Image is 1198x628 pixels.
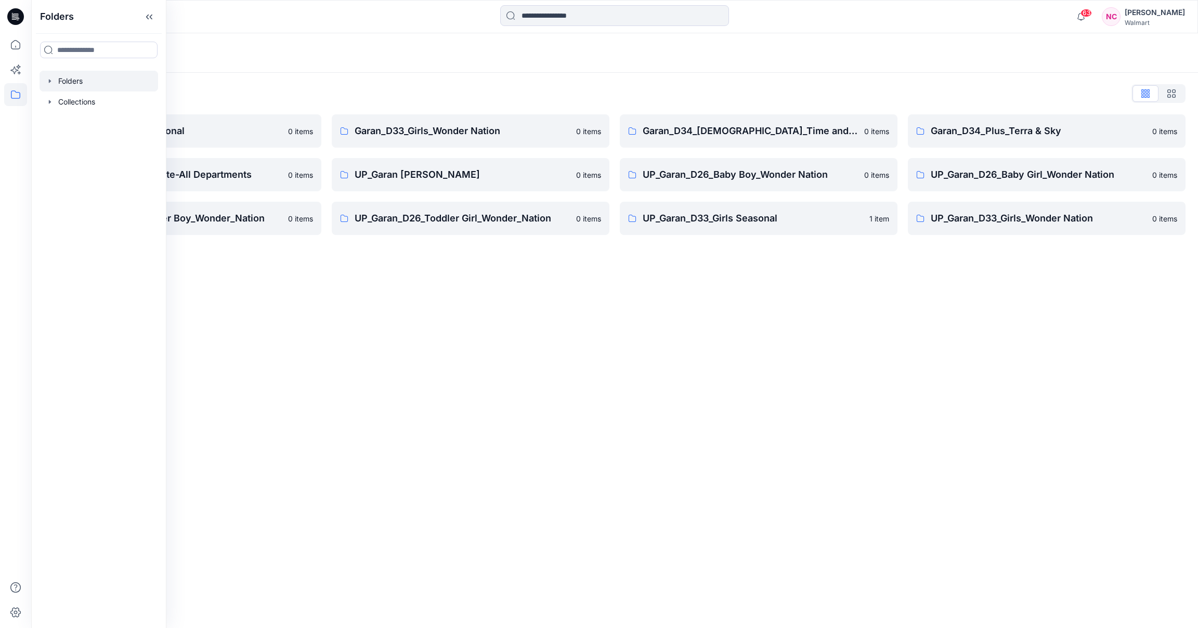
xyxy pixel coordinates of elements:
p: 0 items [576,169,601,180]
a: UP_Garan_D26_Baby Girl_Wonder Nation0 items [908,158,1186,191]
p: 0 items [288,126,313,137]
a: Garan_Way to Celebrate-All Departments0 items [44,158,321,191]
p: 0 items [288,213,313,224]
p: Garan_D33_Girls_Wonder Nation [355,124,570,138]
p: Garan_Way to Celebrate-All Departments [67,167,282,182]
p: UP_Garan_D33_Girls Seasonal [643,211,863,226]
p: 0 items [1152,213,1177,224]
p: 1 item [869,213,889,224]
p: 0 items [576,213,601,224]
div: Walmart [1125,19,1185,27]
p: UP_Garan_D26_Toddler Girl_Wonder_Nation [355,211,570,226]
a: UP_Garan_D26_Toddler Girl_Wonder_Nation0 items [332,202,609,235]
a: UP_Garan_D33_Girls Seasonal1 item [620,202,897,235]
a: UP_Garan_D26_Toddler Boy_Wonder_Nation0 items [44,202,321,235]
a: UP_Garan [PERSON_NAME]0 items [332,158,609,191]
a: UP_Garan_D33_Girls_Wonder Nation0 items [908,202,1186,235]
a: Garan_D33_Girls Seasonal0 items [44,114,321,148]
div: NC [1102,7,1121,26]
div: [PERSON_NAME] [1125,6,1185,19]
p: Garan_D34_[DEMOGRAPHIC_DATA]_Time and True [643,124,858,138]
p: 0 items [576,126,601,137]
p: 0 items [1152,126,1177,137]
p: UP_Garan [PERSON_NAME] [355,167,570,182]
span: 63 [1080,9,1092,17]
a: Garan_D34_Plus_Terra & Sky0 items [908,114,1186,148]
p: UP_Garan_D26_Toddler Boy_Wonder_Nation [67,211,282,226]
a: UP_Garan_D26_Baby Boy_Wonder Nation0 items [620,158,897,191]
p: Garan_D34_Plus_Terra & Sky [931,124,1146,138]
a: Garan_D33_Girls_Wonder Nation0 items [332,114,609,148]
a: Garan_D34_[DEMOGRAPHIC_DATA]_Time and True0 items [620,114,897,148]
p: 0 items [288,169,313,180]
p: 0 items [864,126,889,137]
p: Garan_D33_Girls Seasonal [67,124,282,138]
p: UP_Garan_D26_Baby Boy_Wonder Nation [643,167,858,182]
p: UP_Garan_D33_Girls_Wonder Nation [931,211,1146,226]
p: UP_Garan_D26_Baby Girl_Wonder Nation [931,167,1146,182]
p: 0 items [864,169,889,180]
p: 0 items [1152,169,1177,180]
